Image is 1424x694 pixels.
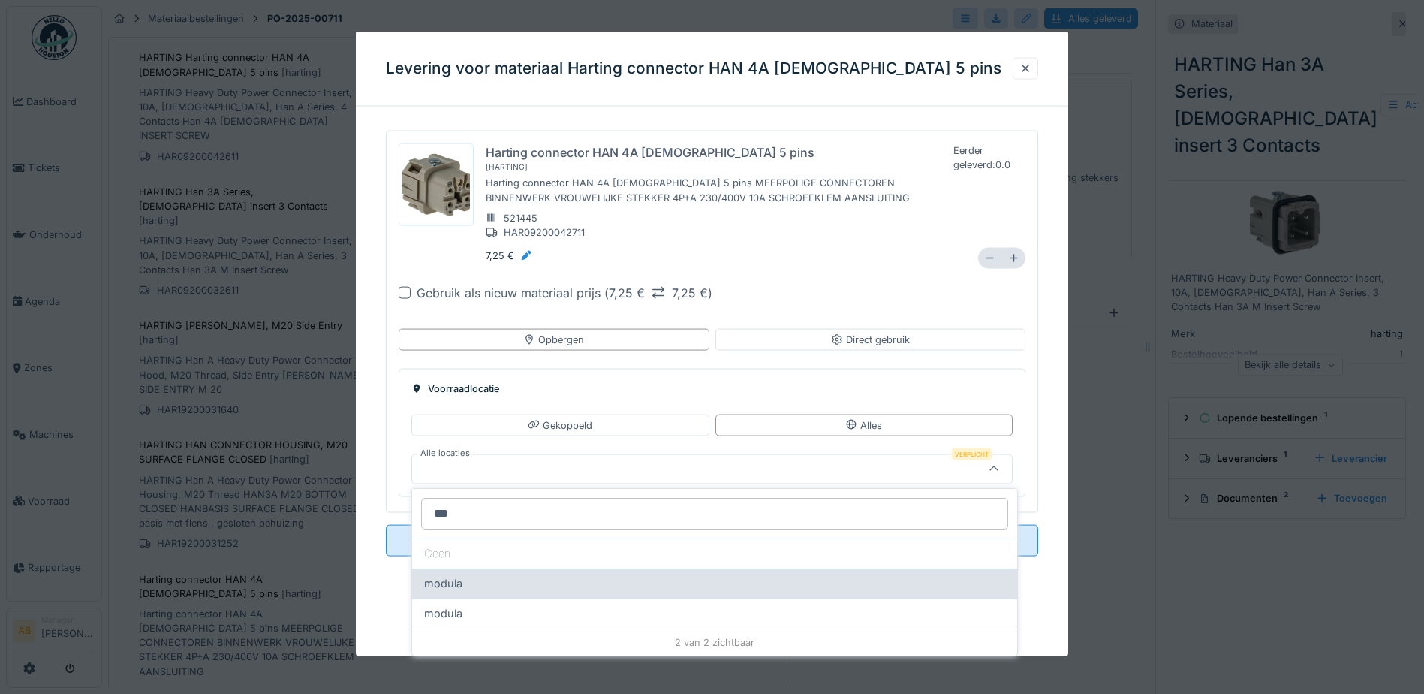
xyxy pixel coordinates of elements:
[386,59,1001,78] h3: Levering voor materiaal Harting connector HAN 4A [DEMOGRAPHIC_DATA] 5 pins
[486,225,585,239] div: HAR09200042711
[486,161,528,173] div: [ harting ]
[412,539,1017,569] div: Geen
[417,284,712,302] div: Gebruik als nieuw materiaal prijs ( )
[486,210,585,225] div: 521445
[952,448,992,460] div: Verplicht
[486,249,532,263] div: 7,25 €
[412,629,1017,656] div: 2 van 2 zichtbaar
[845,418,882,432] div: Alles
[523,333,584,347] div: Opbergen
[417,446,473,459] label: Alle locaties
[411,382,1013,396] div: Voorraadlocatie
[953,143,1025,172] div: Eerder geleverd : 0.0
[402,147,470,222] img: l0ogz67g3rdupjegcnoyik18ytap
[609,284,708,302] div: 7,25 € 7,25 €
[424,605,462,622] span: modula
[486,173,941,207] div: Harting connector HAN 4A [DEMOGRAPHIC_DATA] 5 pins MEERPOLIGE CONNECTOREN BINNENWERK VROUWELIJKE ...
[831,333,910,347] div: Direct gebruik
[486,143,814,161] div: Harting connector HAN 4A [DEMOGRAPHIC_DATA] 5 pins
[424,575,462,592] span: modula
[528,418,592,432] div: Gekoppeld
